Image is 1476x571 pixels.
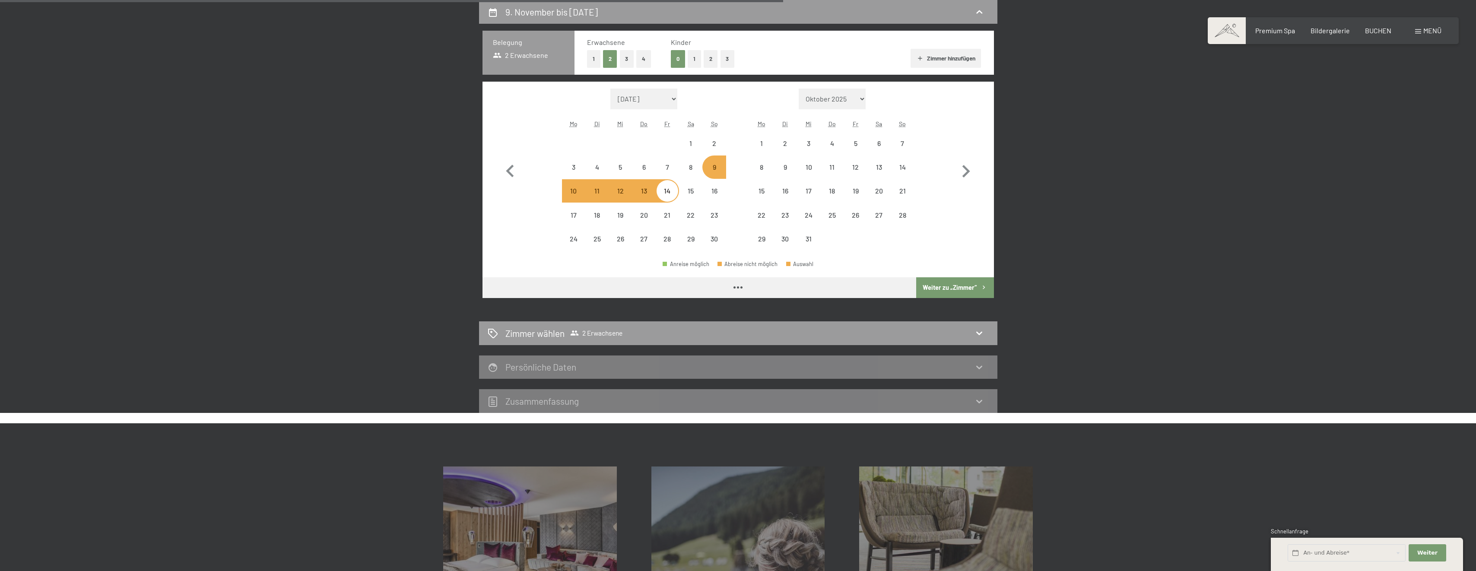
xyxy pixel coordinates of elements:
[680,187,701,209] div: 15
[750,203,773,226] div: Mon Dec 22 2025
[562,155,585,179] div: Anreise nicht möglich
[632,155,656,179] div: Anreise nicht möglich
[609,164,631,185] div: 5
[594,120,600,127] abbr: Dienstag
[821,140,843,162] div: 4
[867,203,891,226] div: Anreise nicht möglich
[493,38,564,47] h3: Belegung
[620,50,634,68] button: 3
[892,140,913,162] div: 7
[679,132,702,155] div: Anreise nicht möglich
[702,155,726,179] div: Sun Nov 09 2025
[820,155,844,179] div: Anreise nicht möglich
[493,51,549,60] span: 2 Erwachsene
[751,235,772,257] div: 29
[821,187,843,209] div: 18
[892,212,913,233] div: 28
[820,132,844,155] div: Thu Dec 04 2025
[656,155,679,179] div: Fri Nov 07 2025
[703,235,725,257] div: 30
[892,164,913,185] div: 14
[1311,26,1350,35] a: Bildergalerie
[609,235,631,257] div: 26
[797,132,820,155] div: Wed Dec 03 2025
[679,227,702,251] div: Anreise nicht möglich
[750,155,773,179] div: Anreise nicht möglich
[586,187,608,209] div: 11
[750,155,773,179] div: Mon Dec 08 2025
[775,164,796,185] div: 9
[820,179,844,203] div: Thu Dec 18 2025
[585,227,609,251] div: Tue Nov 25 2025
[609,227,632,251] div: Anreise nicht möglich
[844,187,866,209] div: 19
[609,179,632,203] div: Wed Nov 12 2025
[633,212,655,233] div: 20
[711,120,718,127] abbr: Sonntag
[656,203,679,226] div: Fri Nov 21 2025
[899,120,906,127] abbr: Sonntag
[587,50,600,68] button: 1
[828,120,836,127] abbr: Donnerstag
[633,187,655,209] div: 13
[562,203,585,226] div: Mon Nov 17 2025
[702,132,726,155] div: Anreise nicht möglich
[702,132,726,155] div: Sun Nov 02 2025
[798,187,819,209] div: 17
[656,179,679,203] div: Fri Nov 14 2025
[775,140,796,162] div: 2
[797,179,820,203] div: Wed Dec 17 2025
[867,203,891,226] div: Sat Dec 27 2025
[820,132,844,155] div: Anreise nicht möglich
[679,155,702,179] div: Sat Nov 08 2025
[797,132,820,155] div: Anreise nicht möglich
[1409,544,1446,562] button: Weiter
[750,132,773,155] div: Mon Dec 01 2025
[679,203,702,226] div: Anreise nicht möglich
[750,227,773,251] div: Mon Dec 29 2025
[751,212,772,233] div: 22
[844,179,867,203] div: Fri Dec 19 2025
[585,179,609,203] div: Anreise nicht möglich
[640,120,648,127] abbr: Donnerstag
[750,203,773,226] div: Anreise nicht möglich
[867,155,891,179] div: Sat Dec 13 2025
[585,179,609,203] div: Tue Nov 11 2025
[702,179,726,203] div: Sun Nov 16 2025
[891,155,914,179] div: Sun Dec 14 2025
[1255,26,1295,35] a: Premium Spa
[664,120,670,127] abbr: Freitag
[891,155,914,179] div: Anreise nicht möglich
[609,203,632,226] div: Wed Nov 19 2025
[679,203,702,226] div: Sat Nov 22 2025
[1365,26,1391,35] span: BUCHEN
[721,50,735,68] button: 3
[498,89,523,251] button: Vorheriger Monat
[563,235,584,257] div: 24
[585,155,609,179] div: Tue Nov 04 2025
[786,261,814,267] div: Auswahl
[868,140,890,162] div: 6
[797,179,820,203] div: Anreise nicht möglich
[844,132,867,155] div: Anreise nicht möglich
[632,179,656,203] div: Thu Nov 13 2025
[656,179,679,203] div: Anreise nicht möglich
[775,235,796,257] div: 30
[679,155,702,179] div: Anreise nicht möglich
[702,227,726,251] div: Anreise nicht möglich
[703,212,725,233] div: 23
[671,38,691,46] span: Kinder
[663,261,709,267] div: Anreise möglich
[868,212,890,233] div: 27
[717,261,778,267] div: Abreise nicht möglich
[751,164,772,185] div: 8
[609,179,632,203] div: Anreise nicht möglich
[1271,528,1308,535] span: Schnellanfrage
[820,203,844,226] div: Anreise nicht möglich
[911,49,981,68] button: Zimmer hinzufügen
[562,227,585,251] div: Anreise nicht möglich
[774,132,797,155] div: Anreise nicht möglich
[868,187,890,209] div: 20
[774,203,797,226] div: Tue Dec 23 2025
